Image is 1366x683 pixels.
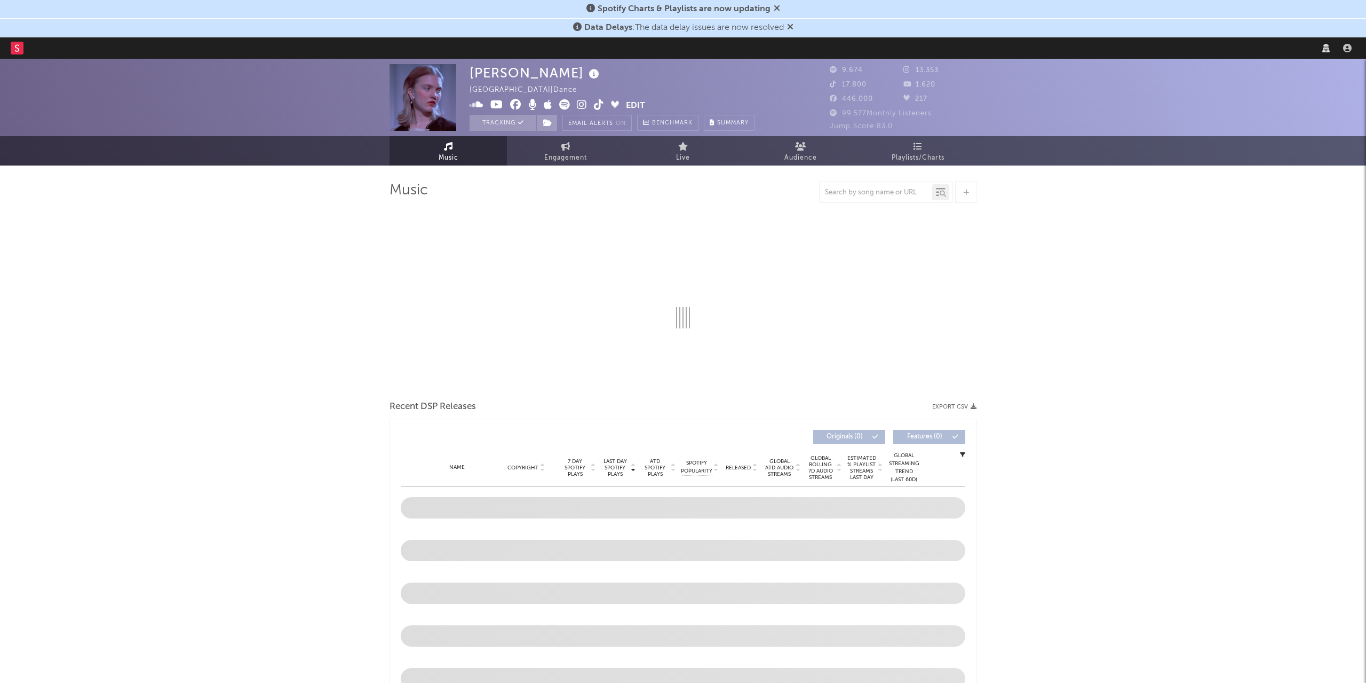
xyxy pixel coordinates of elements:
span: 217 [903,96,927,103]
span: Spotify Popularity [681,459,712,475]
div: Global Streaming Trend (Last 60D) [888,452,920,484]
span: Engagement [544,152,587,164]
a: Engagement [507,136,624,166]
span: Global ATD Audio Streams [765,458,794,477]
span: 9.674 [830,67,863,74]
a: Benchmark [637,115,698,131]
span: : The data delay issues are now resolved [584,23,784,32]
span: Benchmark [652,117,693,130]
span: ATD Spotify Plays [641,458,669,477]
a: Audience [742,136,859,166]
div: [PERSON_NAME] [470,64,602,82]
button: Export CSV [932,404,976,410]
button: Features(0) [893,430,965,444]
span: Music [439,152,458,164]
span: Jump Score: 83.0 [830,123,893,130]
span: Features ( 0 ) [900,434,949,440]
span: Recent DSP Releases [390,401,476,413]
div: Name [422,464,492,472]
button: Edit [626,99,645,113]
a: Playlists/Charts [859,136,976,166]
span: 13.353 [903,67,939,74]
span: 17.800 [830,81,867,88]
span: Spotify Charts & Playlists are now updating [598,5,771,13]
span: Released [726,465,751,471]
em: On [616,121,626,127]
a: Music [390,136,507,166]
span: Playlists/Charts [892,152,944,164]
span: Summary [717,120,749,126]
span: Originals ( 0 ) [820,434,869,440]
span: Dismiss [787,23,793,32]
span: 99.577 Monthly Listeners [830,110,932,117]
button: Tracking [470,115,536,131]
button: Summary [704,115,755,131]
span: Data Delays [584,23,632,32]
span: Global Rolling 7D Audio Streams [806,455,835,481]
span: Dismiss [774,5,780,13]
span: Live [676,152,690,164]
span: 446.000 [830,96,873,103]
span: Estimated % Playlist Streams Last Day [847,455,876,481]
button: Email AlertsOn [562,115,632,131]
div: [GEOGRAPHIC_DATA] | Dance [470,84,589,97]
span: 1.620 [903,81,935,88]
span: Audience [784,152,817,164]
span: Last Day Spotify Plays [601,458,629,477]
span: 7 Day Spotify Plays [561,458,589,477]
input: Search by song name or URL [820,189,932,197]
span: Copyright [507,465,538,471]
button: Originals(0) [813,430,885,444]
a: Live [624,136,742,166]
